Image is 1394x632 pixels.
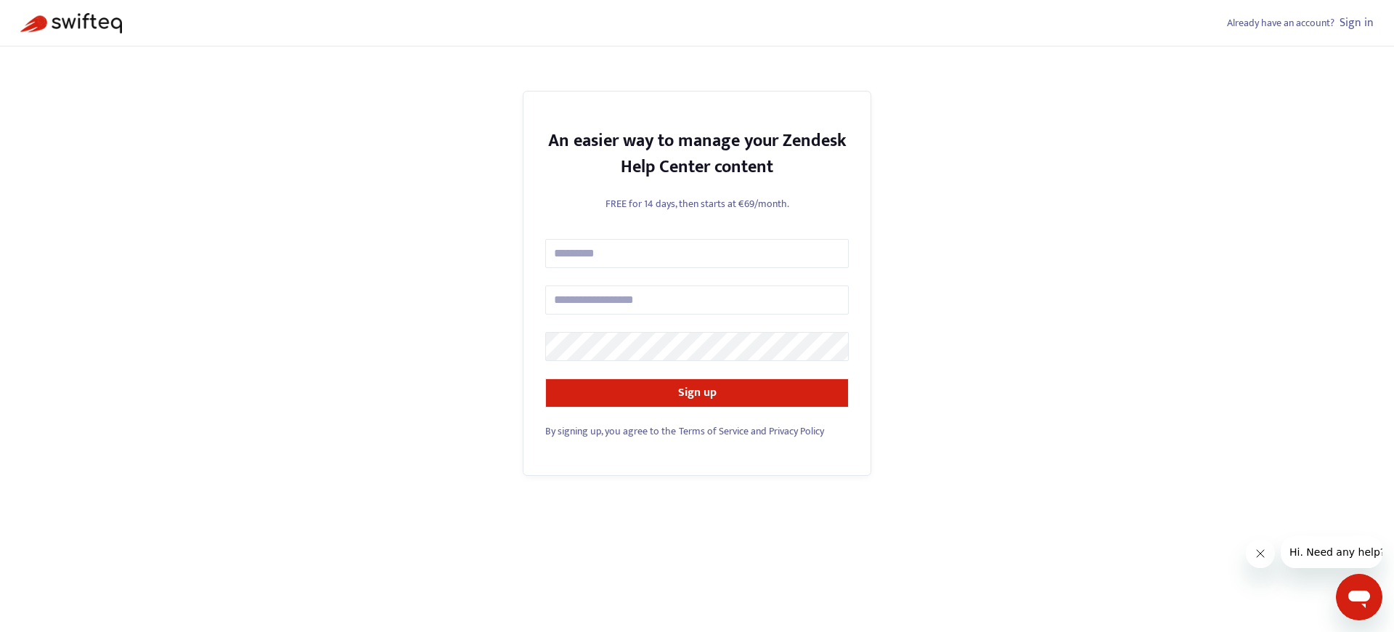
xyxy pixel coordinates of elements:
[1336,574,1382,620] iframe: Button to launch messaging window
[678,383,717,402] strong: Sign up
[545,378,849,408] button: Sign up
[769,423,824,439] a: Privacy Policy
[545,423,676,439] span: By signing up, you agree to the
[545,424,849,439] div: and
[1227,15,1334,31] span: Already have an account?
[1246,539,1275,568] iframe: Close message
[9,10,105,22] span: Hi. Need any help?
[1340,13,1374,33] a: Sign in
[20,13,122,33] img: Swifteq
[679,423,749,439] a: Terms of Service
[545,196,849,211] p: FREE for 14 days, then starts at €69/month.
[548,126,847,182] strong: An easier way to manage your Zendesk Help Center content
[1281,536,1382,568] iframe: Message from company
